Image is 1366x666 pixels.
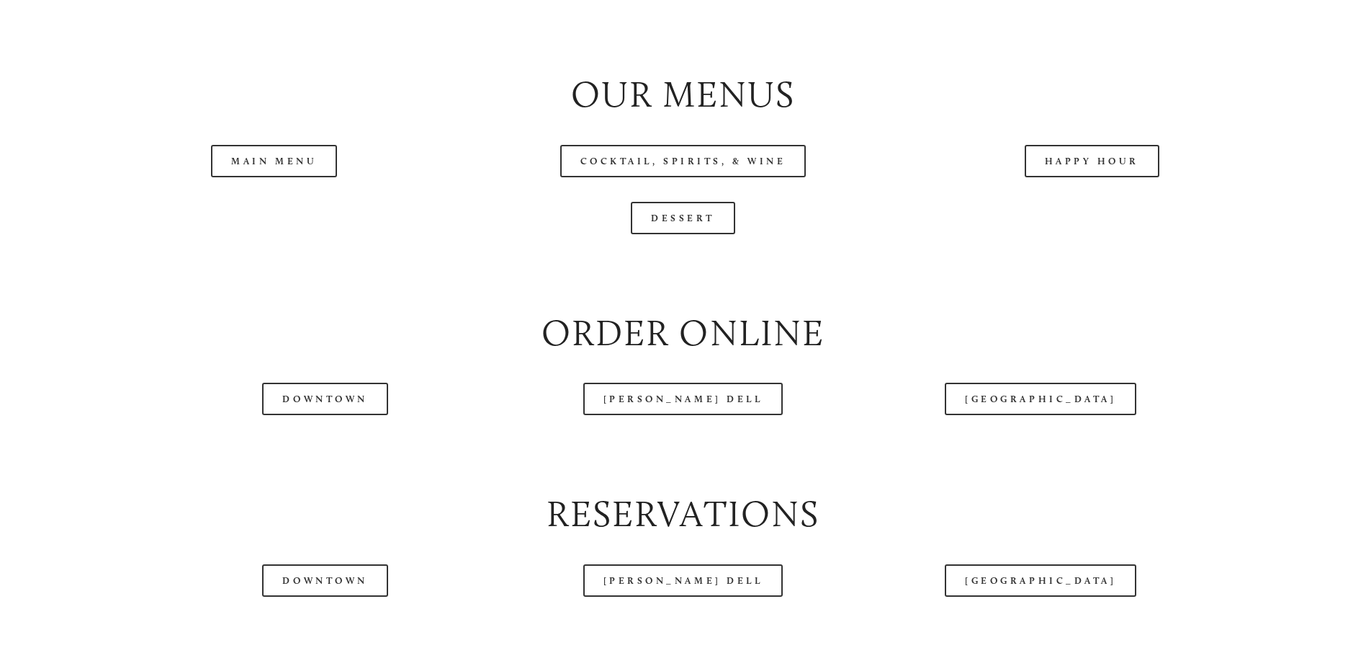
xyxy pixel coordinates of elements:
[262,564,387,597] a: Downtown
[560,145,806,177] a: Cocktail, Spirits, & Wine
[945,383,1136,415] a: [GEOGRAPHIC_DATA]
[82,308,1284,359] h2: Order Online
[1025,145,1160,177] a: Happy Hour
[583,383,783,415] a: [PERSON_NAME] Dell
[945,564,1136,597] a: [GEOGRAPHIC_DATA]
[631,202,735,234] a: Dessert
[82,489,1284,540] h2: Reservations
[583,564,783,597] a: [PERSON_NAME] Dell
[262,383,387,415] a: Downtown
[211,145,337,177] a: Main Menu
